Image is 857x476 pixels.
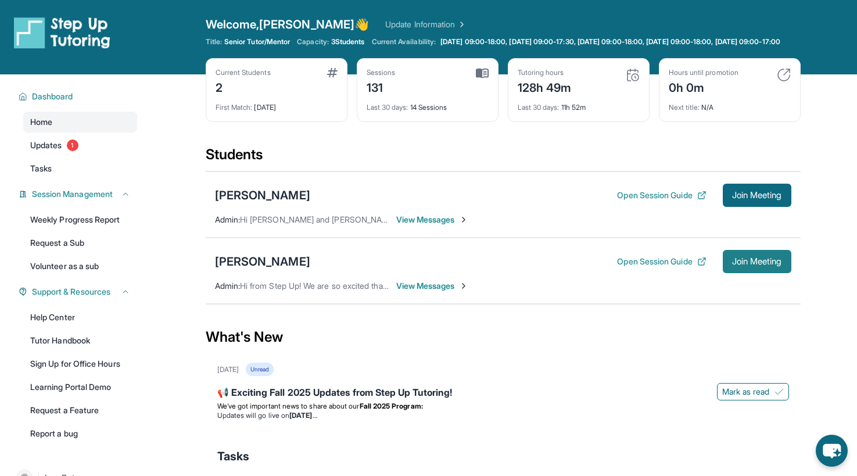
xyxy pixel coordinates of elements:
span: Title: [206,37,222,46]
div: What's New [206,312,801,363]
button: Join Meeting [723,250,791,273]
a: Sign Up for Office Hours [23,353,137,374]
span: Mark as read [722,386,770,398]
span: Support & Resources [32,286,110,298]
span: Last 30 days : [367,103,408,112]
div: 14 Sessions [367,96,489,112]
span: Session Management [32,188,113,200]
span: Welcome, [PERSON_NAME] 👋 [206,16,370,33]
span: Current Availability: [372,37,436,46]
a: Learning Portal Demo [23,377,137,398]
img: Chevron-Right [459,215,468,224]
span: Admin : [215,214,240,224]
button: Session Management [27,188,130,200]
span: Home [30,116,52,128]
div: [PERSON_NAME] [215,187,310,203]
a: Help Center [23,307,137,328]
div: Tutoring hours [518,68,572,77]
img: card [777,68,791,82]
strong: Fall 2025 Program: [360,402,423,410]
div: 131 [367,77,396,96]
img: card [626,68,640,82]
span: First Match : [216,103,253,112]
a: Update Information [385,19,467,30]
span: Last 30 days : [518,103,560,112]
li: Updates will go live on [217,411,789,420]
span: We’ve got important news to share about our [217,402,360,410]
button: Open Session Guide [617,256,706,267]
span: View Messages [396,280,469,292]
div: [PERSON_NAME] [215,253,310,270]
span: Dashboard [32,91,73,102]
span: 3 Students [331,37,365,46]
button: Open Session Guide [617,189,706,201]
img: Mark as read [774,387,784,396]
span: Tasks [217,448,249,464]
a: Home [23,112,137,133]
span: Tasks [30,163,52,174]
img: logo [14,16,110,49]
a: Request a Sub [23,232,137,253]
button: Join Meeting [723,184,791,207]
div: Current Students [216,68,271,77]
div: N/A [669,96,791,112]
img: card [327,68,338,77]
a: Volunteer as a sub [23,256,137,277]
div: Sessions [367,68,396,77]
span: View Messages [396,214,469,226]
span: [DATE] 09:00-18:00, [DATE] 09:00-17:30, [DATE] 09:00-18:00, [DATE] 09:00-18:00, [DATE] 09:00-17:00 [440,37,780,46]
span: Join Meeting [732,192,782,199]
button: Dashboard [27,91,130,102]
a: Report a bug [23,423,137,444]
img: Chevron-Right [459,281,468,291]
div: Hours until promotion [669,68,738,77]
div: 0h 0m [669,77,738,96]
button: Support & Resources [27,286,130,298]
div: [DATE] [217,365,239,374]
a: Tutor Handbook [23,330,137,351]
span: Join Meeting [732,258,782,265]
div: 📢 Exciting Fall 2025 Updates from Step Up Tutoring! [217,385,789,402]
button: Mark as read [717,383,789,400]
span: Admin : [215,281,240,291]
div: [DATE] [216,96,338,112]
span: Senior Tutor/Mentor [224,37,290,46]
div: 128h 49m [518,77,572,96]
img: Chevron Right [455,19,467,30]
a: Updates1 [23,135,137,156]
a: Tasks [23,158,137,179]
span: Updates [30,139,62,151]
span: Capacity: [297,37,329,46]
a: Request a Feature [23,400,137,421]
span: 1 [67,139,78,151]
a: [DATE] 09:00-18:00, [DATE] 09:00-17:30, [DATE] 09:00-18:00, [DATE] 09:00-18:00, [DATE] 09:00-17:00 [438,37,783,46]
span: Next title : [669,103,700,112]
a: Weekly Progress Report [23,209,137,230]
div: 2 [216,77,271,96]
div: 11h 52m [518,96,640,112]
strong: [DATE] [289,411,317,420]
button: chat-button [816,435,848,467]
img: card [476,68,489,78]
div: Students [206,145,801,171]
div: Unread [246,363,274,376]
